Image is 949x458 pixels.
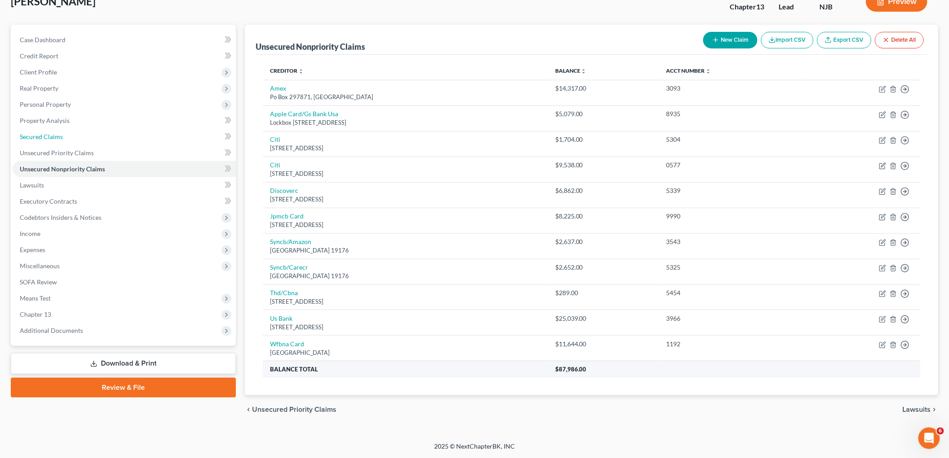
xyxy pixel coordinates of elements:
[20,197,77,205] span: Executory Contracts
[20,327,83,334] span: Additional Documents
[819,2,852,12] div: NJB
[20,84,58,92] span: Real Property
[730,2,764,12] div: Chapter
[270,144,541,153] div: [STREET_ADDRESS]
[555,340,652,349] div: $11,644.00
[20,181,44,189] span: Lawsuits
[20,36,65,44] span: Case Dashboard
[555,314,652,323] div: $25,039.00
[779,2,805,12] div: Lead
[13,193,236,209] a: Executory Contracts
[20,133,63,140] span: Secured Claims
[555,109,652,118] div: $5,079.00
[666,186,795,195] div: 5339
[666,109,795,118] div: 8935
[270,67,304,74] a: Creditor unfold_more
[13,129,236,145] a: Secured Claims
[252,406,336,413] span: Unsecured Priority Claims
[666,161,795,170] div: 0577
[13,145,236,161] a: Unsecured Priority Claims
[270,297,541,306] div: [STREET_ADDRESS]
[263,361,548,377] th: Balance Total
[555,161,652,170] div: $9,538.00
[555,237,652,246] div: $2,637.00
[666,135,795,144] div: 5304
[270,195,541,204] div: [STREET_ADDRESS]
[875,32,924,48] button: Delete All
[13,113,236,129] a: Property Analysis
[705,69,711,74] i: unfold_more
[20,294,51,302] span: Means Test
[756,2,764,11] span: 13
[666,67,711,74] a: Acct Number unfold_more
[555,67,587,74] a: Balance unfold_more
[270,135,280,143] a: Citi
[555,288,652,297] div: $289.00
[270,314,292,322] a: Us Bank
[20,310,51,318] span: Chapter 13
[555,186,652,195] div: $6,862.00
[20,230,40,237] span: Income
[270,238,311,245] a: Syncb/Amazon
[761,32,814,48] button: Import CSV
[666,340,795,349] div: 1192
[270,340,304,348] a: Wfbna Card
[13,48,236,64] a: Credit Report
[270,161,280,169] a: Citi
[20,149,94,157] span: Unsecured Priority Claims
[919,427,940,449] iframe: Intercom live chat
[298,69,304,74] i: unfold_more
[13,274,236,290] a: SOFA Review
[13,161,236,177] a: Unsecured Nonpriority Claims
[20,262,60,270] span: Miscellaneous
[937,427,944,435] span: 6
[555,263,652,272] div: $2,652.00
[13,32,236,48] a: Case Dashboard
[903,406,938,413] button: Lawsuits chevron_right
[270,221,541,229] div: [STREET_ADDRESS]
[270,93,541,101] div: Po Box 297871, [GEOGRAPHIC_DATA]
[270,263,308,271] a: Syncb/Carecr
[666,212,795,221] div: 9990
[270,246,541,255] div: [GEOGRAPHIC_DATA] 19176
[555,212,652,221] div: $8,225.00
[581,69,587,74] i: unfold_more
[20,100,71,108] span: Personal Property
[666,263,795,272] div: 5325
[817,32,871,48] a: Export CSV
[20,214,101,221] span: Codebtors Insiders & Notices
[20,278,57,286] span: SOFA Review
[931,406,938,413] i: chevron_right
[555,84,652,93] div: $14,317.00
[219,442,730,458] div: 2025 © NextChapterBK, INC
[11,353,236,374] a: Download & Print
[903,406,931,413] span: Lawsuits
[270,84,286,92] a: Amex
[703,32,757,48] button: New Claim
[20,246,45,253] span: Expenses
[20,165,105,173] span: Unsecured Nonpriority Claims
[270,212,304,220] a: Jpmcb Card
[270,110,338,118] a: Apple Card/Gs Bank Usa
[270,170,541,178] div: [STREET_ADDRESS]
[666,237,795,246] div: 3543
[20,68,57,76] span: Client Profile
[270,323,541,332] div: [STREET_ADDRESS]
[270,187,298,194] a: Discoverc
[666,84,795,93] div: 3093
[245,406,336,413] button: chevron_left Unsecured Priority Claims
[666,314,795,323] div: 3966
[270,118,541,127] div: Lockbox [STREET_ADDRESS]
[245,406,252,413] i: chevron_left
[270,272,541,280] div: [GEOGRAPHIC_DATA] 19176
[20,52,58,60] span: Credit Report
[20,117,70,124] span: Property Analysis
[666,288,795,297] div: 5454
[555,135,652,144] div: $1,704.00
[270,349,541,357] div: [GEOGRAPHIC_DATA]
[256,41,365,52] div: Unsecured Nonpriority Claims
[11,378,236,397] a: Review & File
[555,366,587,373] span: $87,986.00
[270,289,298,297] a: Thd/Cbna
[13,177,236,193] a: Lawsuits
